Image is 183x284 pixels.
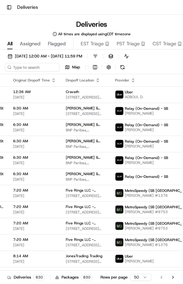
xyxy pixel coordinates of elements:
span: All [7,40,12,47]
span: [PERSON_NAME] & [PERSON_NAME] [66,171,105,176]
div: Packages [55,275,93,280]
span: BNP Paribas, [STREET_ADDRESS][US_STATE] [66,177,105,182]
button: [DATE] 12:00 AM - [DATE] 11:59 PM [5,52,85,61]
span: [DATE] [13,210,56,215]
span: Assigned [20,40,40,47]
span: EST Triage [81,40,104,47]
span: Relay (On-Demand) - SB [125,106,168,111]
img: relay_logo_black.png [115,123,123,131]
span: 7:20 AM [13,188,56,193]
span: 6:30 AM [13,139,56,144]
span: Original Dropoff Time [13,78,50,83]
span: Uber [125,254,133,259]
span: [DATE] [13,161,56,165]
span: 7:20 AM [13,221,56,226]
div: 830 [33,275,45,280]
span: Map [72,64,80,70]
span: 6:30 AM [13,122,56,127]
span: All times are displayed using CDT timezone [58,32,131,36]
span: [PERSON_NAME] [125,111,168,116]
span: Cravath [66,89,79,94]
div: Start new chat [21,58,100,64]
span: [PERSON_NAME] [125,259,154,264]
span: [DATE] [13,226,56,231]
span: 8:15 AM [13,270,56,275]
button: Map [62,63,83,71]
span: [STREET_ADDRESS][US_STATE] [66,111,105,116]
div: 📗 [6,88,11,93]
a: Powered byPylon [43,102,74,107]
span: BNP Paribas, [STREET_ADDRESS][US_STATE] [66,144,105,149]
span: [PERSON_NAME] & [PERSON_NAME] [66,122,105,127]
h1: Deliveries [17,4,38,11]
span: Five Rings LLC - [GEOGRAPHIC_DATA] - Floor 30 [66,204,105,209]
span: [STREET_ADDRESS][US_STATE] [66,210,105,215]
span: [PERSON_NAME] & [PERSON_NAME] [66,155,105,160]
span: Dropoff Location [66,78,94,83]
span: [DATE] [13,193,56,198]
span: [STREET_ADDRESS][US_STATE] [66,226,105,231]
button: Start new chat [104,60,111,67]
span: Knowledge Base [12,88,47,94]
span: [PERSON_NAME] [125,127,168,132]
span: Five Rings LLC - [GEOGRAPHIC_DATA] - Floor 30 [66,237,105,242]
span: Flagged [48,40,66,47]
img: relay_logo_black.png [115,107,123,115]
span: [PERSON_NAME] & [PERSON_NAME] [66,106,105,111]
img: metro_speed_logo.png [115,222,123,230]
img: uber-new-logo.jpeg [115,255,123,263]
span: 12:36 AM [13,89,56,94]
input: Type to search [5,63,60,71]
img: relay_logo_black.png [115,156,123,164]
span: [STREET_ADDRESS][US_STATE] [66,95,105,100]
span: 6:30 AM [13,106,56,111]
span: INVNT [66,270,76,275]
span: BNP Paribas, [STREET_ADDRESS][US_STATE] [66,161,105,165]
span: Relay (On-Demand) - SB [125,123,168,127]
input: Clear [16,39,100,45]
div: We're available if you need us! [21,64,77,69]
span: JonesTrading Trading [66,254,102,258]
img: metro_speed_logo.png [115,206,123,213]
span: [PERSON_NAME] & [PERSON_NAME] [66,139,105,144]
span: Five Rings LLC - [GEOGRAPHIC_DATA] - Floor 30 [66,188,105,193]
span: BNP Paribas, [STREET_ADDRESS][US_STATE] [66,128,105,133]
a: 💻API Documentation [49,85,100,96]
span: [DATE] [13,243,56,248]
h1: Deliveries [76,19,107,29]
img: metro_speed_logo.png [115,238,123,246]
img: uber-new-logo.jpeg [115,91,123,99]
span: Uber [125,90,133,95]
span: [STREET_ADDRESS][US_STATE] [66,193,105,198]
button: Refresh [118,63,127,71]
img: relay_logo_black.png [115,140,123,148]
span: [DATE] [13,259,56,264]
div: Deliveries [7,275,45,280]
span: [DATE] [13,144,56,149]
span: Five Rings LLC - [GEOGRAPHIC_DATA] - Floor 30 [66,221,105,226]
span: Relay (On-Demand) - SB [125,155,168,160]
span: 8:14 AM [13,254,56,258]
span: CST Triage [153,40,176,47]
span: Provider [115,78,129,83]
span: 7:20 AM [13,204,56,209]
span: [PERSON_NAME] [125,160,168,165]
p: Rows per page [100,275,128,280]
a: 📗Knowledge Base [4,85,49,96]
img: relay_logo_black.png [115,173,123,181]
img: Nash [6,6,18,18]
span: Pylon [61,103,74,107]
span: [DATE] [13,177,56,182]
img: metro_speed_logo.png [115,189,123,197]
span: ADBOUL D. [125,95,143,99]
div: 830 [81,275,93,280]
span: [DATE] [13,95,56,100]
img: 1736555255976-a54dd68f-1ca7-489b-9aae-adbdc363a1c4 [6,58,17,69]
p: Welcome 👋 [6,24,111,34]
span: [DATE] [13,111,56,116]
span: API Documentation [58,88,98,94]
span: [PERSON_NAME] [125,144,168,149]
span: Relay (On-Demand) - SB [125,139,168,144]
span: 7:20 AM [13,237,56,242]
span: [STREET_ADDRESS][PERSON_NAME][US_STATE] [66,259,105,264]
